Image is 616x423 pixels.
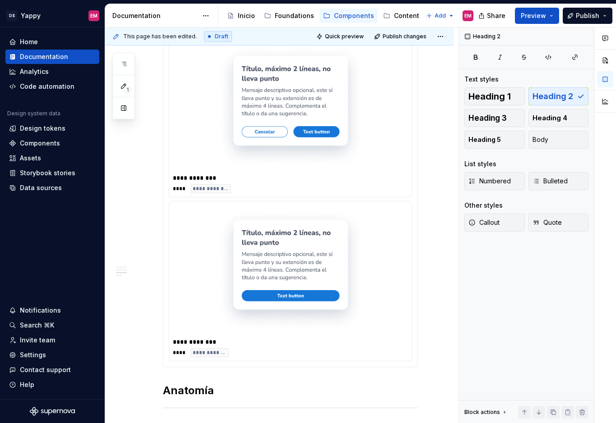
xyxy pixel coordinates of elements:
div: Contact support [20,365,71,374]
button: Publish [563,8,612,24]
span: Bulleted [533,177,568,186]
div: Data sources [20,183,62,192]
a: Invite team [5,333,99,347]
button: Quick preview [314,30,368,43]
button: DSYappyEM [2,6,103,25]
button: Search ⌘K [5,318,99,332]
a: Inicio [223,9,259,23]
button: Help [5,378,99,392]
button: Heading 5 [464,131,525,149]
span: Preview [521,11,546,20]
div: Components [20,139,60,148]
div: Inicio [238,11,255,20]
span: Body [533,135,548,144]
div: Invite team [20,336,55,345]
a: Documentation [5,50,99,64]
span: Add [435,12,446,19]
div: Code automation [20,82,74,91]
svg: Supernova Logo [30,407,75,416]
button: Body [528,131,589,149]
span: Heading 1 [468,92,511,101]
button: Add [423,9,457,22]
div: Documentation [112,11,198,20]
div: Page tree [223,7,421,25]
span: Draft [215,33,228,40]
a: Home [5,35,99,49]
div: Help [20,380,34,389]
span: 1 [124,86,131,93]
button: Quote [528,214,589,232]
button: Numbered [464,172,525,190]
div: Components [334,11,374,20]
span: Heading 3 [468,114,507,123]
a: Components [320,9,378,23]
a: Components [5,136,99,150]
div: Assets [20,154,41,163]
a: Content [380,9,423,23]
div: Design tokens [20,124,65,133]
h2: Anatomía [163,383,418,398]
button: Heading 3 [464,109,525,127]
div: Text styles [464,75,499,84]
div: Block actions [464,409,500,416]
div: DS [6,10,17,21]
div: Analytics [20,67,49,76]
span: Numbered [468,177,511,186]
div: Design system data [7,110,60,117]
a: Settings [5,348,99,362]
div: Home [20,37,38,46]
button: Heading 1 [464,87,525,105]
button: Notifications [5,303,99,318]
div: Settings [20,350,46,359]
div: EM [464,12,472,19]
div: Content [394,11,419,20]
span: Heading 5 [468,135,501,144]
div: EM [90,12,97,19]
span: Callout [468,218,500,227]
button: Callout [464,214,525,232]
a: Design tokens [5,121,99,136]
a: Code automation [5,79,99,94]
a: Storybook stories [5,166,99,180]
span: Publish [576,11,599,20]
div: List styles [464,159,496,168]
span: Share [487,11,505,20]
a: Assets [5,151,99,165]
div: Block actions [464,406,508,418]
button: Publish changes [371,30,431,43]
span: This page has been edited. [123,33,197,40]
a: Foundations [260,9,318,23]
span: Heading 4 [533,114,567,123]
button: Share [474,8,511,24]
div: Notifications [20,306,61,315]
div: Yappy [21,11,41,20]
button: Contact support [5,363,99,377]
span: Quote [533,218,562,227]
button: Preview [515,8,559,24]
div: Search ⌘K [20,321,54,330]
a: Data sources [5,181,99,195]
div: Foundations [275,11,314,20]
div: Other styles [464,201,503,210]
button: Bulleted [528,172,589,190]
button: Heading 4 [528,109,589,127]
span: Quick preview [325,33,364,40]
div: Documentation [20,52,68,61]
span: Publish changes [383,33,426,40]
a: Analytics [5,64,99,79]
div: Storybook stories [20,168,75,177]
